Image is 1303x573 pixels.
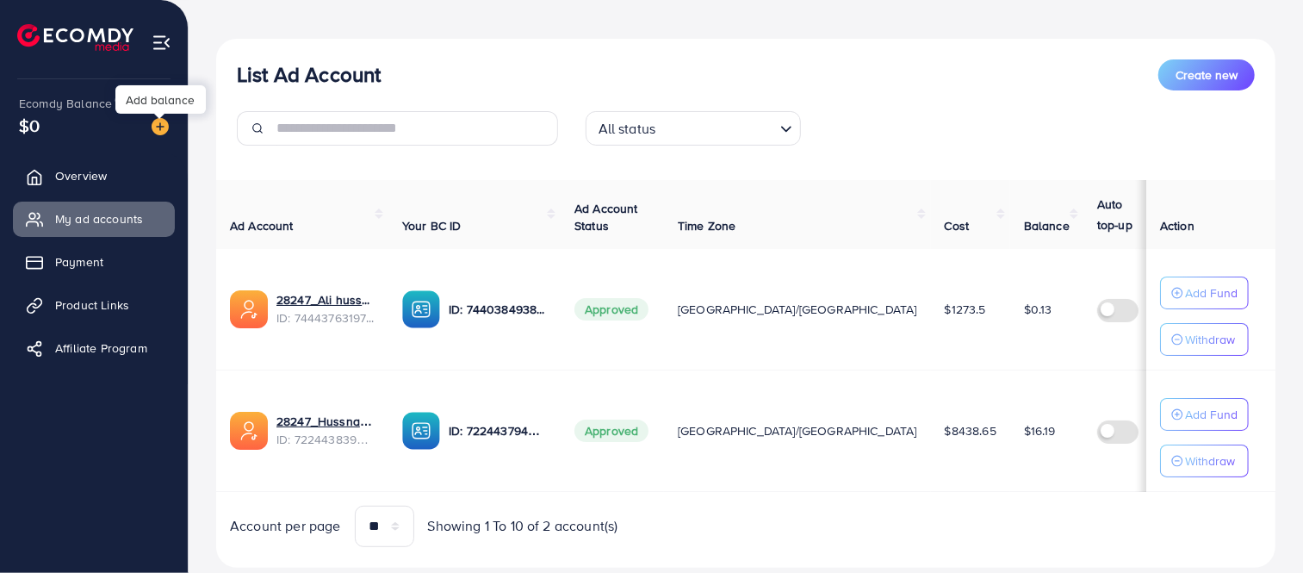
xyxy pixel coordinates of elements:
[13,159,175,193] a: Overview
[115,85,206,114] div: Add balance
[13,331,175,365] a: Affiliate Program
[402,217,462,234] span: Your BC ID
[1097,194,1147,235] p: Auto top-up
[574,420,648,442] span: Approved
[276,431,375,448] span: ID: 7224438396242935809
[230,290,268,328] img: ic-ads-acc.e4c84228.svg
[449,299,547,320] p: ID: 7440384938064789521
[13,288,175,322] a: Product Links
[230,412,268,450] img: ic-ads-acc.e4c84228.svg
[55,339,147,357] span: Affiliate Program
[1024,301,1052,318] span: $0.13
[1024,217,1070,234] span: Balance
[1158,59,1255,90] button: Create new
[678,422,917,439] span: [GEOGRAPHIC_DATA]/[GEOGRAPHIC_DATA]
[230,217,294,234] span: Ad Account
[17,24,133,51] img: logo
[1185,404,1238,425] p: Add Fund
[661,113,772,141] input: Search for option
[55,253,103,271] span: Payment
[945,217,970,234] span: Cost
[402,412,440,450] img: ic-ba-acc.ded83a64.svg
[1185,329,1235,350] p: Withdraw
[945,422,996,439] span: $8438.65
[1230,495,1290,560] iframe: Chat
[449,420,547,441] p: ID: 7224437943795236866
[230,516,341,536] span: Account per page
[678,301,917,318] span: [GEOGRAPHIC_DATA]/[GEOGRAPHIC_DATA]
[678,217,735,234] span: Time Zone
[276,413,375,448] div: <span class='underline'>28247_Hussnains Ad Account_1682070647889</span></br>7224438396242935809
[1160,323,1249,356] button: Withdraw
[1185,283,1238,303] p: Add Fund
[152,33,171,53] img: menu
[237,62,381,87] h3: List Ad Account
[276,309,375,327] span: ID: 7444376319784910865
[55,296,129,314] span: Product Links
[55,210,143,227] span: My ad accounts
[1160,398,1249,431] button: Add Fund
[1160,217,1194,234] span: Action
[586,111,801,146] div: Search for option
[19,95,112,112] span: Ecomdy Balance
[276,291,375,308] a: 28247_Ali hussnain_1733278939993
[402,290,440,328] img: ic-ba-acc.ded83a64.svg
[595,116,660,141] span: All status
[1024,422,1056,439] span: $16.19
[1160,277,1249,309] button: Add Fund
[1176,66,1238,84] span: Create new
[945,301,986,318] span: $1273.5
[428,516,618,536] span: Showing 1 To 10 of 2 account(s)
[19,113,40,138] span: $0
[152,118,169,135] img: image
[1160,445,1249,477] button: Withdraw
[276,291,375,327] div: <span class='underline'>28247_Ali hussnain_1733278939993</span></br>7444376319784910865
[574,200,638,234] span: Ad Account Status
[276,413,375,430] a: 28247_Hussnains Ad Account_1682070647889
[1185,451,1235,471] p: Withdraw
[13,245,175,279] a: Payment
[55,167,107,184] span: Overview
[574,298,648,321] span: Approved
[13,202,175,236] a: My ad accounts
